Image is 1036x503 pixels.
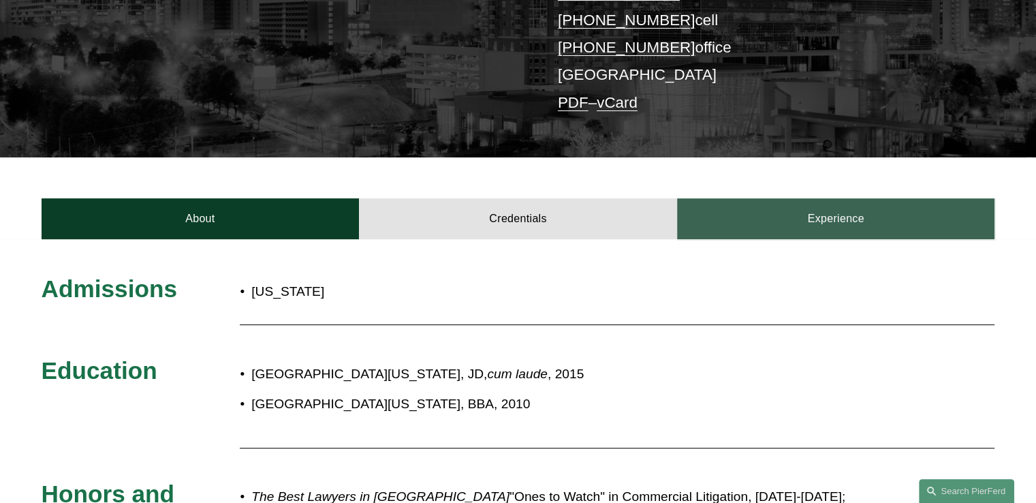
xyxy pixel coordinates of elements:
[597,94,638,111] a: vCard
[677,198,995,239] a: Experience
[251,393,875,416] p: [GEOGRAPHIC_DATA][US_STATE], BBA, 2010
[42,357,157,384] span: Education
[42,198,360,239] a: About
[251,363,875,386] p: [GEOGRAPHIC_DATA][US_STATE], JD, , 2015
[558,12,695,29] a: [PHONE_NUMBER]
[42,275,177,302] span: Admissions
[558,39,695,56] a: [PHONE_NUMBER]
[558,94,588,111] a: PDF
[919,479,1014,503] a: Search this site
[251,280,597,304] p: [US_STATE]
[359,198,677,239] a: Credentials
[487,367,548,381] em: cum laude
